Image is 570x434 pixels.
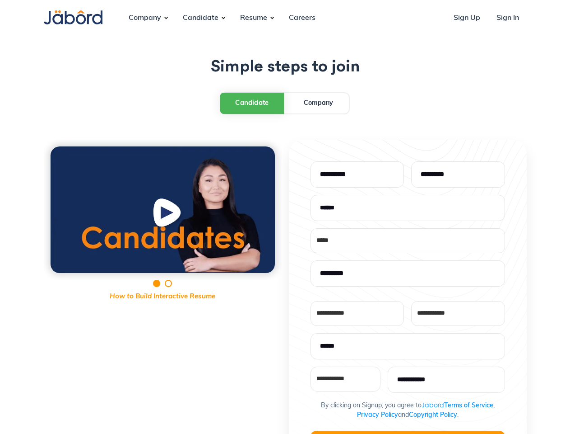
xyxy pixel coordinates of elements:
a: Candidate [220,92,284,113]
div: Candidate [176,6,226,30]
img: Candidate Thumbnail [51,146,275,273]
a: Sign Up [446,6,487,30]
div: 1 of 2 [44,140,282,280]
div: Resume [233,6,274,30]
span: Jabord [422,401,444,409]
div: carousel [44,140,282,302]
img: Jabord [44,10,102,24]
div: Candidate [235,98,269,108]
a: open lightbox [51,146,275,273]
a: Copyright Policy [409,412,457,419]
a: Privacy Policy [357,412,398,419]
img: Play Button [151,197,185,232]
h1: Simple steps to join [44,58,527,76]
a: JabordTerms of Service [422,402,493,409]
p: How to Build Interactive Resume [44,292,282,302]
div: Show slide 2 of 2 [165,280,172,287]
div: Show slide 1 of 2 [153,280,160,287]
div: Company [121,6,168,30]
a: Sign In [489,6,526,30]
a: Careers [282,6,323,30]
a: Company [288,93,349,113]
p: By clicking on Signup, you agree to , and . [321,400,495,420]
div: Company [304,99,333,108]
